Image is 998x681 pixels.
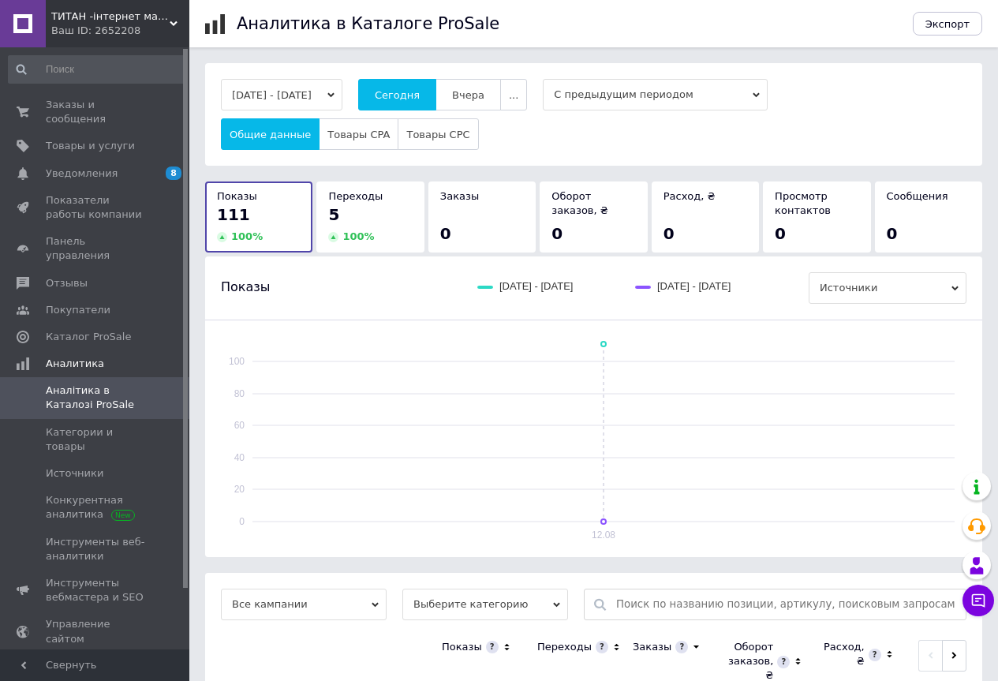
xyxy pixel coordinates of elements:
[543,79,768,110] span: С предыдущим периодом
[452,89,484,101] span: Вчера
[925,18,970,30] span: Экспорт
[913,12,982,36] button: Экспорт
[442,640,482,654] div: Показы
[500,79,527,110] button: ...
[51,24,189,38] div: Ваш ID: 2652208
[46,466,103,481] span: Источники
[592,529,615,541] text: 12.08
[237,14,499,33] h1: Аналитика в Каталоге ProSale
[46,167,118,181] span: Уведомления
[398,118,478,150] button: Товары CPC
[775,190,831,216] span: Просмотр контактов
[46,617,146,645] span: Управление сайтом
[328,205,339,224] span: 5
[809,272,966,304] span: Источники
[663,190,716,202] span: Расход, ₴
[229,356,245,367] text: 100
[509,89,518,101] span: ...
[375,89,420,101] span: Сегодня
[775,224,786,243] span: 0
[46,193,146,222] span: Показатели работы компании
[328,190,383,202] span: Переходы
[234,388,245,399] text: 80
[319,118,398,150] button: Товары CPA
[46,384,146,412] span: Аналітика в Каталозі ProSale
[962,585,994,616] button: Чат с покупателем
[358,79,436,110] button: Сегодня
[217,190,257,202] span: Показы
[46,576,146,604] span: Инструменты вебмастера и SEO
[537,640,592,654] div: Переходы
[616,589,958,619] input: Поиск по названию позиции, артикулу, поисковым запросам
[234,484,245,495] text: 20
[440,190,479,202] span: Заказы
[8,55,186,84] input: Поиск
[221,118,320,150] button: Общие данные
[342,230,374,242] span: 100 %
[234,420,245,431] text: 60
[402,589,568,620] span: Выберите категорию
[234,452,245,463] text: 40
[221,279,270,296] span: Показы
[46,276,88,290] span: Отзывы
[46,234,146,263] span: Панель управления
[633,640,671,654] div: Заказы
[887,190,948,202] span: Сообщения
[46,98,146,126] span: Заказы и сообщения
[46,425,146,454] span: Категории и товары
[663,224,675,243] span: 0
[46,303,110,317] span: Покупатели
[46,535,146,563] span: Инструменты веб-аналитики
[217,205,250,224] span: 111
[440,224,451,243] span: 0
[435,79,501,110] button: Вчера
[887,224,898,243] span: 0
[46,357,104,371] span: Аналитика
[166,167,181,180] span: 8
[230,129,311,140] span: Общие данные
[327,129,390,140] span: Товары CPA
[551,190,608,216] span: Оборот заказов, ₴
[221,79,342,110] button: [DATE] - [DATE]
[46,493,146,522] span: Конкурентная аналитика
[46,330,131,344] span: Каталог ProSale
[406,129,469,140] span: Товары CPC
[221,589,387,620] span: Все кампании
[824,640,865,668] div: Расход, ₴
[231,230,263,242] span: 100 %
[239,516,245,527] text: 0
[551,224,563,243] span: 0
[46,139,135,153] span: Товары и услуги
[51,9,170,24] span: ТИТАН -інтернет магазин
